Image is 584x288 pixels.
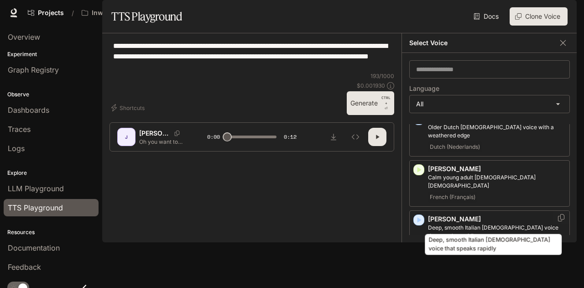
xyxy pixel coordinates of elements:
span: Dutch (Nederlands) [428,141,482,152]
button: Copy Voice ID [557,214,566,221]
p: Deep, smooth Italian male voice that speaks rapidly [428,224,566,240]
p: Language [409,85,439,92]
p: Inworld AI Demos [92,9,143,17]
p: Calm young adult French male [428,173,566,190]
p: [PERSON_NAME] [139,129,171,138]
p: ⏎ [381,95,391,111]
p: CTRL + [381,95,391,106]
div: J [119,130,134,144]
button: Download audio [324,128,343,146]
button: Clone Voice [510,7,568,26]
span: 0:12 [284,132,297,141]
button: Open workspace menu [78,4,157,22]
a: Docs [472,7,502,26]
p: [PERSON_NAME] [428,164,566,173]
p: Older Dutch male voice with a weathered edge [428,123,566,140]
a: Go to projects [24,4,68,22]
div: Deep, smooth Italian [DEMOGRAPHIC_DATA] voice that speaks rapidly [425,234,562,255]
p: [PERSON_NAME] [428,215,566,224]
p: $ 0.001930 [357,82,385,89]
h1: TTS Playground [111,7,182,26]
button: Copy Voice ID [171,131,183,136]
span: 0:00 [207,132,220,141]
span: French (Français) [428,192,477,203]
span: Projects [38,9,64,17]
p: 193 / 1000 [370,72,394,80]
div: / [68,8,78,18]
p: Oh you want to find the nearest subway station? OK um, hmm ok well you'll want to go down this st... [139,138,185,146]
button: GenerateCTRL +⏎ [347,91,394,115]
button: Shortcuts [109,100,148,115]
button: Inspect [346,128,365,146]
div: All [410,95,569,113]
